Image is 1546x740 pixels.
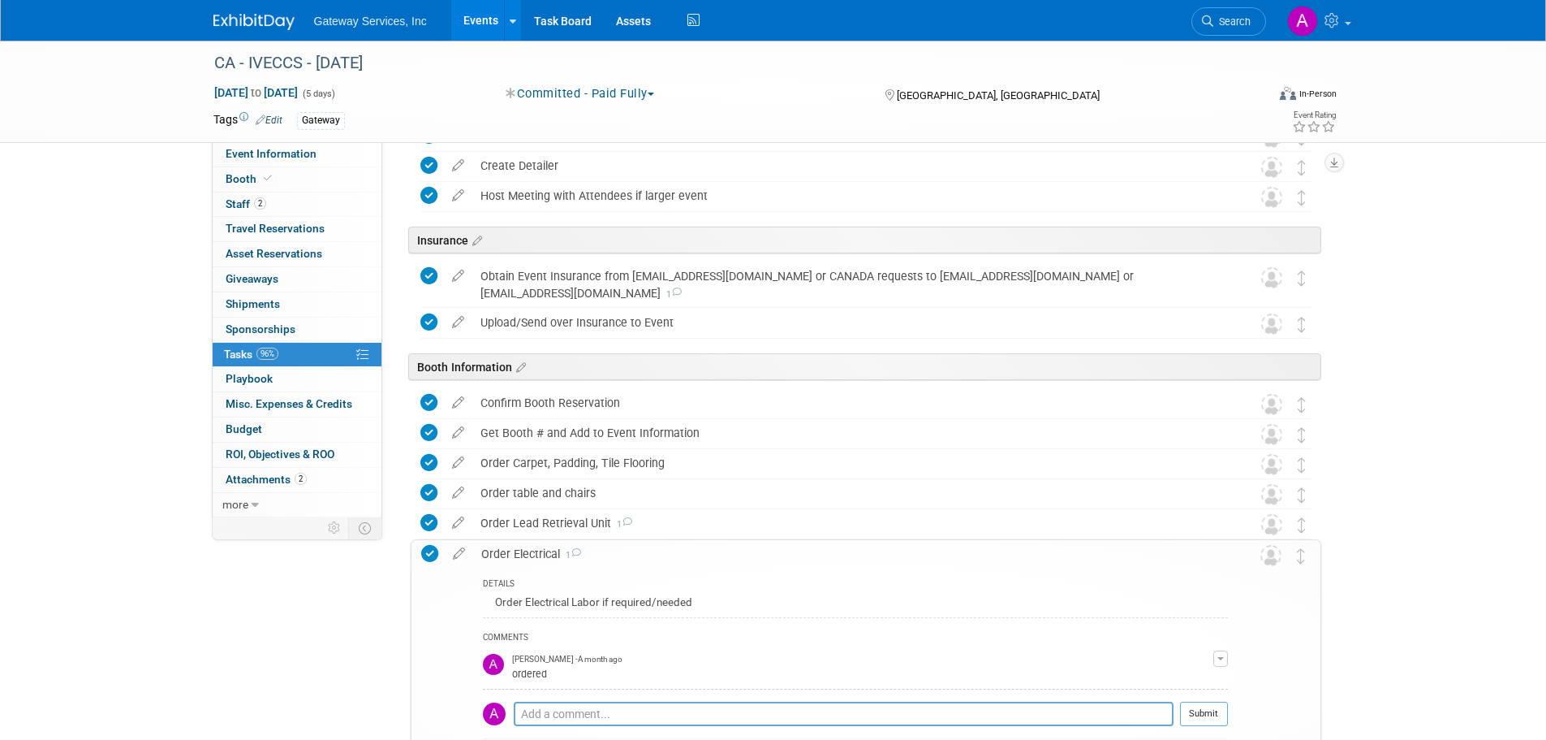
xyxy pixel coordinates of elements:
a: Misc. Expenses & Credits [213,392,381,417]
i: Move task [1298,317,1306,332]
td: Personalize Event Tab Strip [321,517,349,539]
a: edit [444,315,472,330]
div: DETAILS [483,578,1228,592]
span: Misc. Expenses & Credits [226,397,352,410]
a: Booth [213,167,381,192]
a: edit [444,516,472,530]
div: COMMENTS [483,630,1228,647]
a: Travel Reservations [213,217,381,241]
div: Order Carpet, Padding, Tile Flooring [472,449,1229,477]
a: edit [444,269,472,283]
span: [DATE] [DATE] [213,85,299,100]
div: Order Lead Retrieval Unit [472,509,1229,537]
span: Sponsorships [226,322,295,335]
img: Alyson Evans [483,654,504,675]
a: Sponsorships [213,318,381,342]
span: Gateway Services, Inc [314,15,427,28]
img: Unassigned [1261,267,1282,288]
div: Order Electrical [473,540,1228,568]
div: Order table and chairs [472,479,1229,507]
div: Event Rating [1292,111,1336,119]
span: (5 days) [301,89,335,99]
a: more [213,493,381,517]
a: edit [445,547,473,561]
button: Committed - Paid Fully [500,85,661,102]
i: Move task [1298,517,1306,533]
div: ordered [512,665,1213,681]
td: Toggle Event Tabs [348,517,381,539]
div: Get Booth # and Add to Event Information [472,419,1229,447]
i: Move task [1298,270,1306,286]
img: Unassigned [1261,394,1282,415]
img: Unassigned [1261,484,1282,505]
a: Attachments2 [213,468,381,492]
span: Giveaways [226,272,278,285]
a: Edit [256,115,282,126]
div: Create Detailer [472,152,1229,180]
a: Search [1191,7,1266,36]
img: Unassigned [1261,157,1282,178]
img: Unassigned [1261,424,1282,445]
a: edit [444,426,472,440]
img: Unassigned [1261,187,1282,208]
i: Move task [1298,457,1306,473]
span: Playbook [226,372,273,385]
div: Confirm Booth Reservation [472,389,1229,417]
div: Order Electrical Labor if required/needed [483,592,1228,617]
a: edit [444,486,472,500]
span: Asset Reservations [226,247,322,260]
i: Booth reservation complete [264,174,272,183]
button: Submit [1180,702,1228,726]
div: Event Format [1170,84,1337,109]
div: CA - IVECCS - [DATE] [209,49,1242,78]
a: Edit sections [512,358,526,374]
a: Playbook [213,367,381,392]
span: Shipments [226,297,280,310]
a: Asset Reservations [213,242,381,266]
a: edit [444,188,472,203]
span: Travel Reservations [226,222,325,235]
i: Move task [1298,190,1306,206]
a: edit [444,158,472,173]
span: Staff [226,197,266,210]
i: Move task [1297,548,1305,564]
span: Attachments [226,473,307,486]
span: Event Information [226,147,317,160]
i: Move task [1298,160,1306,175]
img: Unassigned [1261,454,1282,475]
div: Upload/Send over Insurance to Event [472,309,1229,336]
span: 2 [295,473,307,485]
div: Insurance [408,227,1321,253]
img: Unassigned [1261,514,1282,535]
img: Alyson Evans [483,703,506,725]
span: 1 [661,289,682,300]
span: [PERSON_NAME] - A month ago [512,654,622,665]
td: Tags [213,111,282,130]
i: Move task [1298,427,1306,443]
img: Unassigned [1260,545,1281,566]
a: edit [444,396,472,410]
span: [GEOGRAPHIC_DATA], [GEOGRAPHIC_DATA] [897,89,1100,102]
div: Booth Information [408,353,1321,380]
a: Tasks96% [213,343,381,367]
div: Gateway [297,112,345,129]
span: 1 [611,519,632,530]
a: ROI, Objectives & ROO [213,443,381,467]
a: Event Information [213,142,381,167]
span: more [222,498,248,511]
span: Search [1213,15,1251,28]
i: Move task [1298,487,1306,503]
img: ExhibitDay [213,14,295,30]
span: to [248,86,264,99]
span: ROI, Objectives & ROO [226,448,334,461]
img: Alyson Evans [1287,6,1318,37]
div: In-Person [1298,88,1337,100]
a: edit [444,456,472,470]
span: 1 [560,550,581,560]
i: Move task [1298,397,1306,413]
span: Budget [226,422,262,435]
span: Booth [226,172,275,185]
a: Giveaways [213,267,381,292]
img: Unassigned [1261,314,1282,335]
span: 2 [254,197,266,210]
